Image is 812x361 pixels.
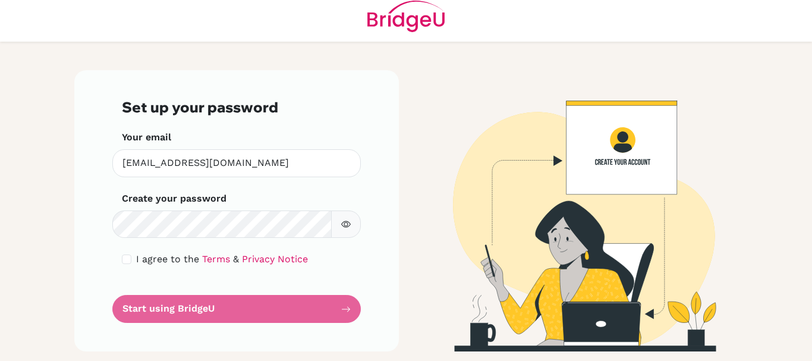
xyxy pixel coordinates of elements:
a: Privacy Notice [242,253,308,265]
a: Terms [202,253,230,265]
span: I agree to the [136,253,199,265]
label: Create your password [122,192,226,206]
h3: Set up your password [122,99,351,116]
span: & [233,253,239,265]
input: Insert your email* [112,149,361,177]
label: Your email [122,130,171,145]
